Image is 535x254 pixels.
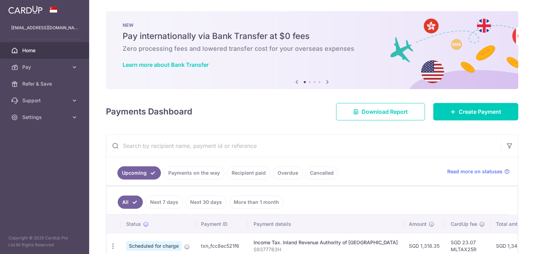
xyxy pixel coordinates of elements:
p: NEW [123,22,502,28]
th: Payment ID [195,215,248,233]
a: Cancelled [305,166,338,180]
h4: Payments Dashboard [106,105,192,118]
a: Create Payment [433,103,518,120]
span: Read more on statuses [447,168,503,175]
input: Search by recipient name, payment id or reference [106,135,501,157]
a: Next 7 days [146,196,183,209]
span: Refer & Save [22,80,68,87]
th: Payment details [248,215,403,233]
span: Pay [22,64,68,71]
span: Total amt. [496,221,519,228]
a: Download Report [336,103,425,120]
span: Home [22,47,68,54]
span: Create Payment [459,108,501,116]
a: Overdue [273,166,303,180]
span: Amount [409,221,427,228]
span: Status [126,221,141,228]
p: [EMAIL_ADDRESS][DOMAIN_NAME] [11,24,78,31]
span: Download Report [362,108,408,116]
p: S9377763H [254,246,398,253]
h5: Pay internationally via Bank Transfer at $0 fees [123,31,502,42]
a: More than 1 month [229,196,284,209]
span: Support [22,97,68,104]
a: Next 30 days [186,196,226,209]
img: CardUp [8,6,42,14]
span: Scheduled for charge [126,241,181,251]
div: Income Tax. Inland Revenue Authority of [GEOGRAPHIC_DATA] [254,239,398,246]
img: Bank transfer banner [106,11,518,89]
a: Read more on statuses [447,168,510,175]
a: Learn more about Bank Transfer [123,61,209,68]
span: CardUp fee [451,221,477,228]
a: Upcoming [117,166,161,180]
h6: Zero processing fees and lowered transfer cost for your overseas expenses [123,45,502,53]
a: Payments on the way [164,166,224,180]
a: Recipient paid [227,166,270,180]
span: Settings [22,114,68,121]
a: All [118,196,143,209]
